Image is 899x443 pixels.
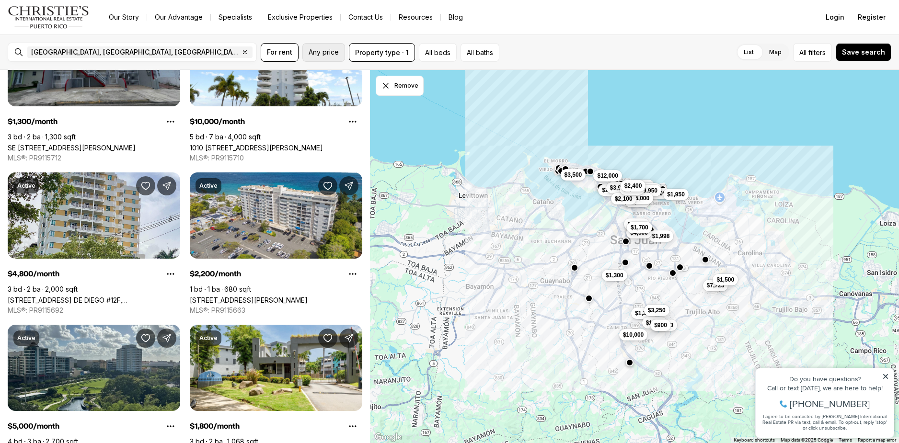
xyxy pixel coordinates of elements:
[826,13,844,21] span: Login
[648,307,666,314] span: $3,250
[842,48,885,56] span: Save search
[136,329,155,348] button: Save Property: 256 ROSARIO #PH 3
[17,334,35,342] p: Active
[620,183,645,195] button: $8,500
[318,329,337,348] button: Save Property: 161 AVE CESAR GONZALEZ #11B
[642,317,668,329] button: $1,850
[808,47,826,57] span: filters
[627,222,652,233] button: $1,700
[820,8,850,27] button: Login
[631,307,657,319] button: $1,350
[799,47,807,57] span: All
[343,112,362,131] button: Property options
[339,329,358,348] button: Share Property
[101,11,147,24] a: Our Story
[713,274,738,285] button: $1,500
[147,11,210,24] a: Our Advantage
[157,329,176,348] button: Share Property
[636,185,661,196] button: $9,950
[602,186,620,194] span: $2,850
[624,182,642,190] span: $2,400
[630,182,650,189] span: $15,000
[610,184,628,192] span: $3,900
[656,321,673,329] span: $1,800
[646,319,664,327] span: $1,850
[654,321,667,329] span: $900
[716,276,734,284] span: $1,500
[190,296,308,304] a: 2305 LAUREL #403, SAN JUAN PR, 00913
[565,171,582,179] span: $3,500
[628,193,654,204] button: $5,000
[597,172,618,180] span: $12,000
[628,220,645,228] span: $1,800
[8,144,136,152] a: SE 981 1 St. REPARTO METROPOLITANO #APT #1, SAN JUAN PR, 00901
[211,11,260,24] a: Specialists
[39,45,119,55] span: [PHONE_NUMBER]
[343,264,362,284] button: Property options
[707,282,725,289] span: $7,725
[199,182,218,190] p: Active
[267,48,292,56] span: For rent
[632,194,650,202] span: $5,000
[648,230,674,242] button: $1,998
[391,11,440,24] a: Resources
[302,43,345,62] button: Any price
[852,8,891,27] button: Register
[663,189,689,200] button: $1,950
[17,182,35,190] p: Active
[631,224,648,231] span: $1,700
[190,144,323,152] a: 1010 CALLE ORQUID #1106, SAN JUAN PR, 00927
[621,180,646,192] button: $2,400
[611,193,636,204] button: $2,100
[31,48,239,56] span: [GEOGRAPHIC_DATA], [GEOGRAPHIC_DATA], [GEOGRAPHIC_DATA]
[161,264,180,284] button: Property options
[836,43,891,61] button: Save search
[858,13,886,21] span: Register
[602,270,627,281] button: $1,300
[8,6,90,29] img: logo
[8,296,180,304] a: 310 AV. DE DIEGO #12F, SAN JUAN PR, 00920
[419,43,457,62] button: All beds
[703,280,728,291] button: $7,725
[376,76,424,96] button: Dismiss drawing
[619,329,647,341] button: $10,000
[157,176,176,195] button: Share Property
[339,176,358,195] button: Share Property
[793,43,832,62] button: Allfilters
[598,184,623,196] button: $2,850
[461,43,499,62] button: All baths
[318,176,337,195] button: Save Property: 2305 LAUREL #403
[349,43,415,62] button: Property type · 1
[736,44,761,61] label: List
[624,218,649,230] button: $1,800
[343,417,362,436] button: Property options
[652,232,670,240] span: $1,998
[12,59,137,77] span: I agree to be contacted by [PERSON_NAME] International Real Estate PR via text, call & email. To ...
[309,48,339,56] span: Any price
[10,31,138,37] div: Call or text [DATE], we are here to help!
[667,191,685,198] span: $1,950
[10,22,138,28] div: Do you have questions?
[761,44,789,61] label: Map
[136,176,155,195] button: Save Property: 310 AV. DE DIEGO #12F
[161,112,180,131] button: Property options
[606,182,632,193] button: $3,900
[623,331,644,339] span: $10,000
[341,11,391,24] button: Contact Us
[640,187,657,194] span: $9,950
[161,417,180,436] button: Property options
[561,169,586,181] button: $3,500
[441,11,471,24] a: Blog
[199,334,218,342] p: Active
[635,183,661,194] button: $6,500
[261,43,299,62] button: For rent
[644,305,669,316] button: $3,250
[626,227,652,239] button: $4,500
[593,170,622,182] button: $12,000
[635,309,653,317] span: $1,350
[615,195,633,203] span: $2,100
[260,11,340,24] a: Exclusive Properties
[606,272,623,279] span: $1,300
[650,319,671,331] button: $900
